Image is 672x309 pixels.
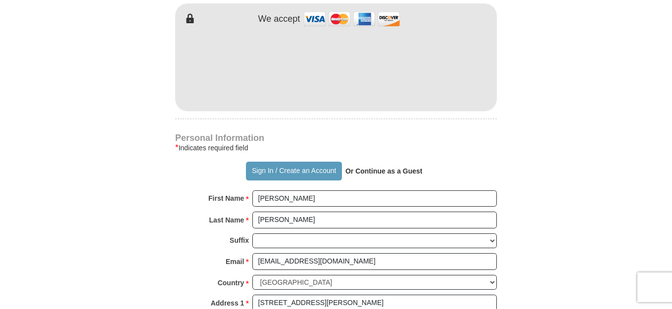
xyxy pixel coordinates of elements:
strong: First Name [208,191,244,205]
button: Sign In / Create an Account [246,162,341,180]
strong: Suffix [230,233,249,247]
strong: Email [226,255,244,268]
h4: We accept [258,14,300,25]
img: credit cards accepted [302,8,401,30]
div: Indicates required field [175,142,497,154]
strong: Last Name [209,213,244,227]
h4: Personal Information [175,134,497,142]
strong: Country [218,276,244,290]
strong: Or Continue as a Guest [345,167,423,175]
